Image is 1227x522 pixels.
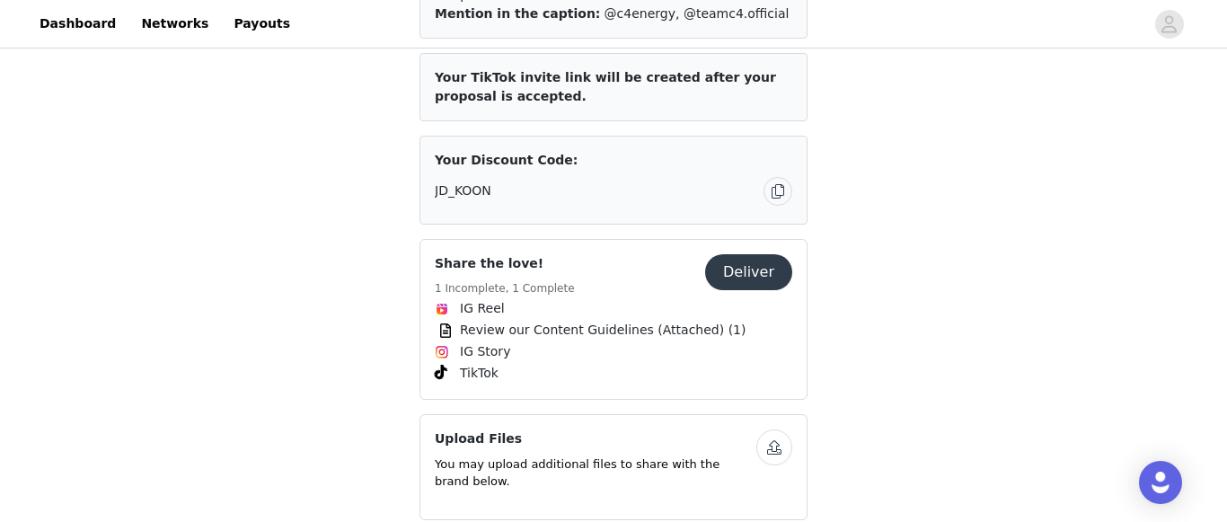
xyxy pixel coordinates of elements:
[435,6,600,21] span: Mention in the caption:
[460,364,499,383] span: TikTok
[435,345,449,359] img: Instagram Icon
[605,6,790,21] span: @c4energy, @teamc4.official
[460,299,505,318] span: IG Reel
[460,342,510,361] span: IG Story
[435,151,578,170] span: Your Discount Code:
[435,302,449,316] img: Instagram Reels Icon
[1139,461,1182,504] div: Open Intercom Messenger
[1161,10,1178,39] div: avatar
[460,321,746,340] span: Review our Content Guidelines (Attached) (1)
[435,254,575,273] h4: Share the love!
[130,4,219,44] a: Networks
[29,4,127,44] a: Dashboard
[705,254,792,290] button: Deliver
[435,181,491,200] span: JD_KOON
[435,456,756,491] p: You may upload additional files to share with the brand below.
[435,429,756,448] h4: Upload Files
[435,280,575,296] h5: 1 Incomplete, 1 Complete
[223,4,301,44] a: Payouts
[435,70,776,103] span: Your TikTok invite link will be created after your proposal is accepted.
[419,239,808,400] div: Share the love!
